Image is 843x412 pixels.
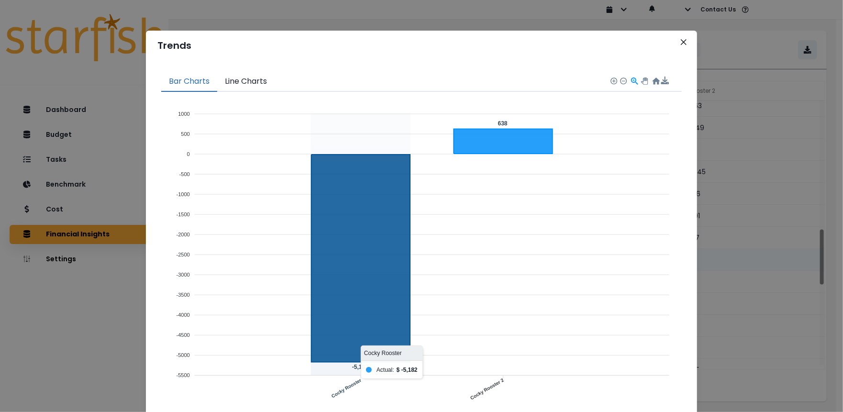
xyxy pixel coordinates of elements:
img: download-solid.76f27b67513bc6e4b1a02da61d3a2511.svg [661,77,669,85]
tspan: Cocky Rooster 2 [469,377,505,401]
header: Trends [146,31,697,60]
div: Menu [661,77,669,85]
tspan: -500 [179,171,190,177]
div: Panning [641,78,647,83]
div: Reset Zoom [652,77,660,85]
tspan: Cocky Rooster [331,378,363,399]
button: Line Charts [217,72,275,92]
tspan: -3500 [177,292,190,298]
tspan: -4000 [177,312,190,318]
tspan: 1000 [178,111,189,117]
div: Zoom In [610,77,617,84]
tspan: -3000 [177,272,190,278]
tspan: -5500 [177,372,190,378]
tspan: -4500 [177,332,190,338]
tspan: 0 [187,151,190,157]
div: Selection Zoom [630,77,638,85]
tspan: -1000 [177,191,190,197]
tspan: -2000 [177,232,190,237]
button: Close [676,34,691,50]
tspan: -1500 [177,212,190,217]
tspan: -5000 [177,352,190,358]
button: Bar Charts [161,72,217,92]
tspan: 500 [181,131,189,137]
div: Zoom Out [620,77,626,84]
tspan: -2500 [177,252,190,257]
